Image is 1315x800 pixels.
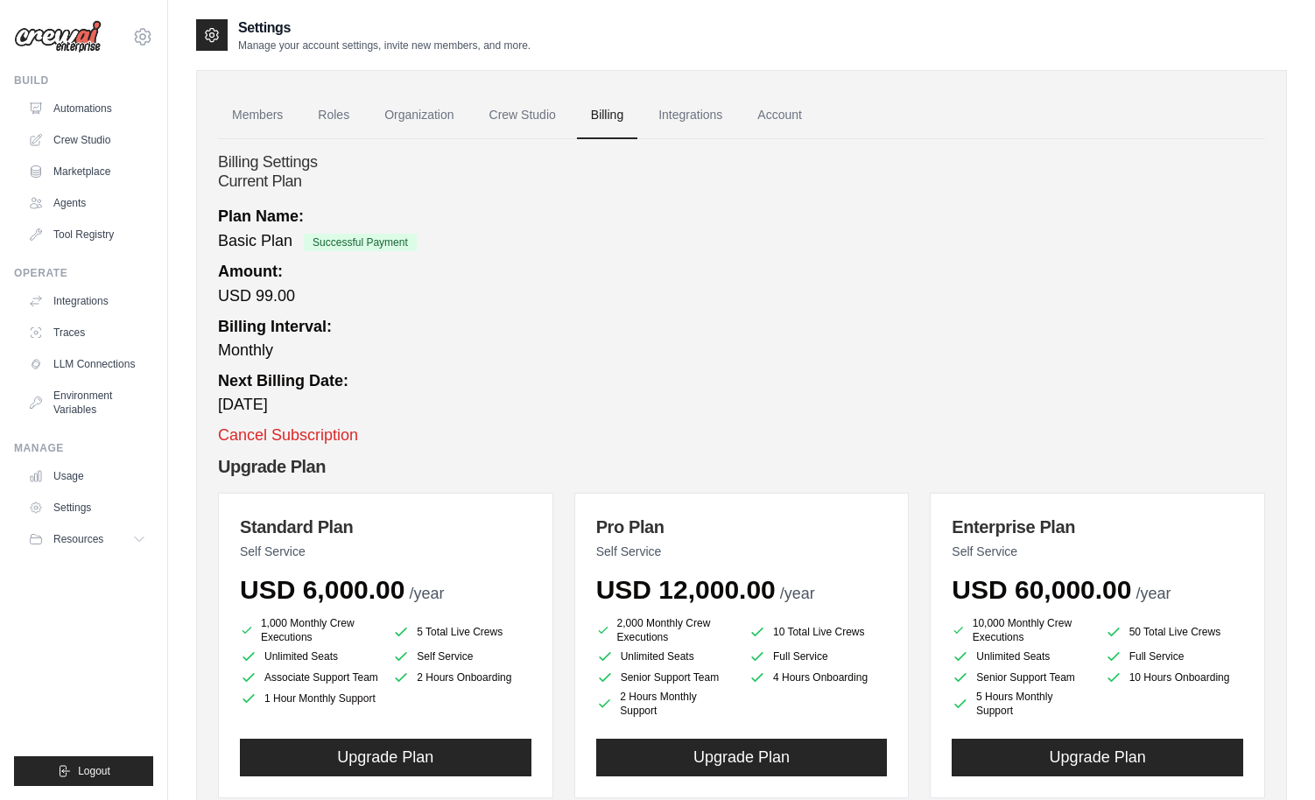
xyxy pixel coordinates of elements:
[218,172,1265,192] h2: Current Plan
[218,318,332,335] strong: Billing Interval:
[21,319,153,347] a: Traces
[21,287,153,315] a: Integrations
[238,39,531,53] p: Manage your account settings, invite new members, and more.
[218,92,297,139] a: Members
[749,648,887,665] li: Full Service
[218,315,1265,362] div: Monthly
[21,95,153,123] a: Automations
[1105,620,1243,644] li: 50 Total Live Crews
[952,739,1243,776] button: Upgrade Plan
[21,158,153,186] a: Marketplace
[596,616,735,644] li: 2,000 Monthly Crew Executions
[240,616,378,644] li: 1,000 Monthly Crew Executions
[21,494,153,522] a: Settings
[596,648,735,665] li: Unlimited Seats
[14,74,153,88] div: Build
[749,669,887,686] li: 4 Hours Onboarding
[240,669,378,686] li: Associate Support Team
[596,575,776,604] span: USD 12,000.00
[596,515,888,539] h3: Pro Plan
[21,462,153,490] a: Usage
[240,739,531,776] button: Upgrade Plan
[218,153,1265,172] h4: Billing Settings
[14,756,153,786] button: Logout
[952,669,1090,686] li: Senior Support Team
[218,424,358,447] button: Cancel Subscription
[1105,648,1243,665] li: Full Service
[21,525,153,553] button: Resources
[596,690,735,718] li: 2 Hours Monthly Support
[1136,585,1171,602] span: /year
[952,690,1090,718] li: 5 Hours Monthly Support
[218,372,348,389] strong: Next Billing Date:
[392,669,531,686] li: 2 Hours Onboarding
[1105,669,1243,686] li: 10 Hours Onboarding
[21,350,153,378] a: LLM Connections
[218,232,292,249] span: Basic Plan
[218,207,304,225] strong: Plan Name:
[240,648,378,665] li: Unlimited Seats
[304,92,363,139] a: Roles
[218,263,283,280] strong: Amount:
[749,620,887,644] li: 10 Total Live Crews
[596,543,888,560] p: Self Service
[475,92,570,139] a: Crew Studio
[218,369,1265,417] div: [DATE]
[240,690,378,707] li: 1 Hour Monthly Support
[53,532,103,546] span: Resources
[952,575,1131,604] span: USD 60,000.00
[78,764,110,778] span: Logout
[240,515,531,539] h3: Standard Plan
[780,585,815,602] span: /year
[596,739,888,776] button: Upgrade Plan
[218,287,295,305] span: USD 99.00
[218,454,1265,479] h2: Upgrade Plan
[21,382,153,424] a: Environment Variables
[21,189,153,217] a: Agents
[14,441,153,455] div: Manage
[304,234,417,251] span: Successful Payment
[14,20,102,53] img: Logo
[240,543,531,560] p: Self Service
[952,543,1243,560] p: Self Service
[392,648,531,665] li: Self Service
[952,515,1243,539] h3: Enterprise Plan
[577,92,637,139] a: Billing
[14,266,153,280] div: Operate
[21,221,153,249] a: Tool Registry
[370,92,468,139] a: Organization
[596,669,735,686] li: Senior Support Team
[409,585,444,602] span: /year
[392,620,531,644] li: 5 Total Live Crews
[644,92,736,139] a: Integrations
[952,648,1090,665] li: Unlimited Seats
[238,18,531,39] h2: Settings
[743,92,816,139] a: Account
[21,126,153,154] a: Crew Studio
[240,575,404,604] span: USD 6,000.00
[952,616,1090,644] li: 10,000 Monthly Crew Executions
